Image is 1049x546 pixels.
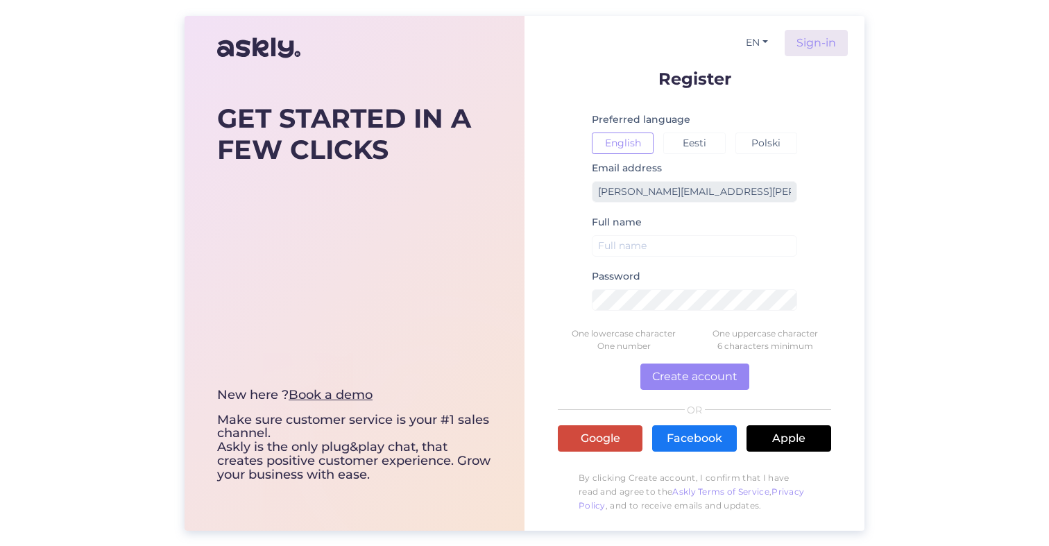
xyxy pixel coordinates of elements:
[558,464,831,520] p: By clicking Create account, I confirm that I have read and agree to the , , and to receive emails...
[558,425,642,452] a: Google
[558,70,831,87] p: Register
[592,133,654,154] button: English
[553,340,694,352] div: One number
[592,269,640,284] label: Password
[217,31,300,65] img: Askly
[579,486,804,511] a: Privacy Policy
[592,235,797,257] input: Full name
[685,405,705,415] span: OR
[592,181,797,203] input: Enter email
[672,486,769,497] a: Askly Terms of Service
[747,425,831,452] a: Apple
[217,389,492,402] div: New here ?
[640,364,749,390] button: Create account
[217,103,492,166] div: GET STARTED IN A FEW CLICKS
[592,161,662,176] label: Email address
[694,340,836,352] div: 6 characters minimum
[217,389,492,482] div: Make sure customer service is your #1 sales channel. Askly is the only plug&play chat, that creat...
[785,30,848,56] a: Sign-in
[694,327,836,340] div: One uppercase character
[553,327,694,340] div: One lowercase character
[652,425,737,452] a: Facebook
[735,133,797,154] button: Polski
[663,133,725,154] button: Eesti
[289,387,373,402] a: Book a demo
[592,215,642,230] label: Full name
[592,112,690,127] label: Preferred language
[740,33,774,53] button: EN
